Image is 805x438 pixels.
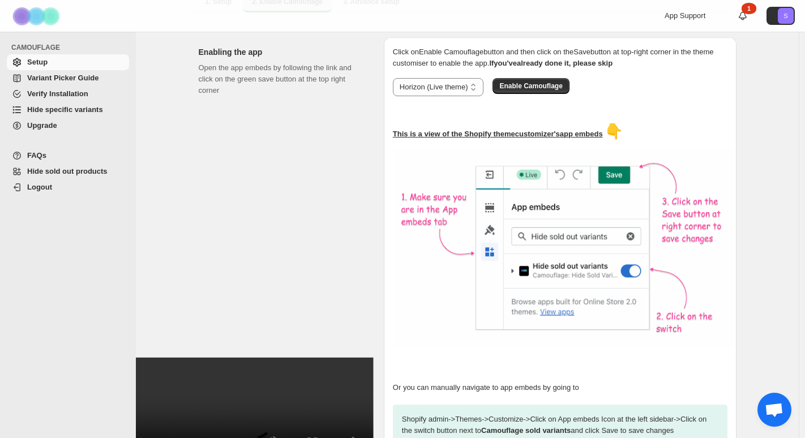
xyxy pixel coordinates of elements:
[7,54,129,70] a: Setup
[665,11,705,20] span: App Support
[7,70,129,86] a: Variant Picker Guide
[605,123,623,140] span: 👇
[9,1,66,32] img: Camouflage
[393,46,727,69] p: Click on Enable Camouflage button and then click on the Save button at top-right corner in the th...
[27,89,88,98] span: Verify Installation
[737,10,748,22] a: 1
[783,12,787,19] text: S
[493,81,569,90] a: Enable Camouflage
[27,58,48,66] span: Setup
[27,121,57,130] span: Upgrade
[742,3,756,14] div: 1
[27,183,52,191] span: Logout
[393,130,603,138] u: This is a view of the Shopify theme customizer's app embeds
[489,59,613,67] b: If you've already done it, please skip
[27,74,99,82] span: Variant Picker Guide
[7,164,129,179] a: Hide sold out products
[7,102,129,118] a: Hide specific variants
[481,426,571,435] strong: Camouflage sold variants
[7,148,129,164] a: FAQs
[7,179,129,195] a: Logout
[493,78,569,94] button: Enable Camouflage
[778,8,794,24] span: Avatar with initials S
[7,118,129,134] a: Upgrade
[393,382,727,393] p: Or you can manually navigate to app embeds by going to
[767,7,795,25] button: Avatar with initials S
[199,46,366,58] h2: Enabling the app
[27,105,103,114] span: Hide specific variants
[27,167,108,175] span: Hide sold out products
[393,149,733,347] img: camouflage-enable
[7,86,129,102] a: Verify Installation
[11,43,130,52] span: CAMOUFLAGE
[757,393,791,427] div: Open chat
[27,151,46,160] span: FAQs
[499,81,562,91] span: Enable Camouflage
